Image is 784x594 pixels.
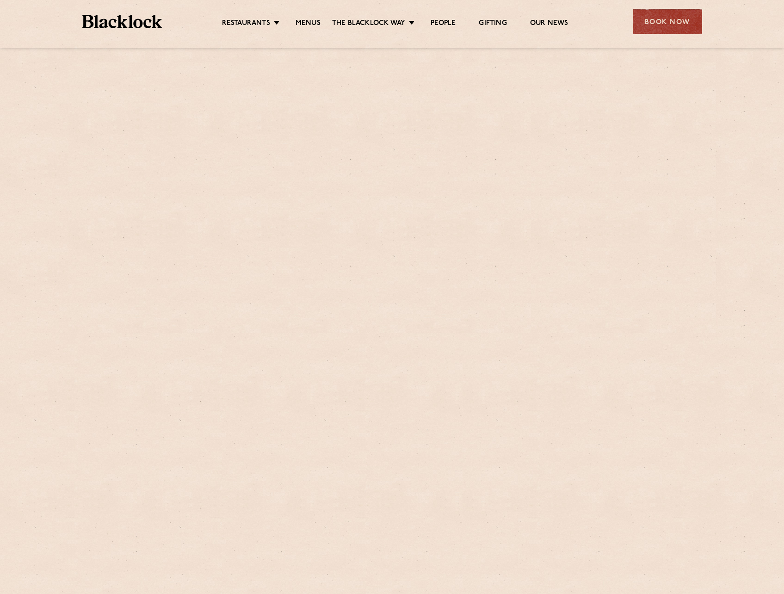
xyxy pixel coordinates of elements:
a: Menus [296,19,321,29]
a: Restaurants [222,19,270,29]
a: People [431,19,456,29]
div: Book Now [633,9,702,34]
a: Our News [530,19,568,29]
img: BL_Textured_Logo-footer-cropped.svg [82,15,162,28]
a: Gifting [479,19,506,29]
a: The Blacklock Way [332,19,405,29]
